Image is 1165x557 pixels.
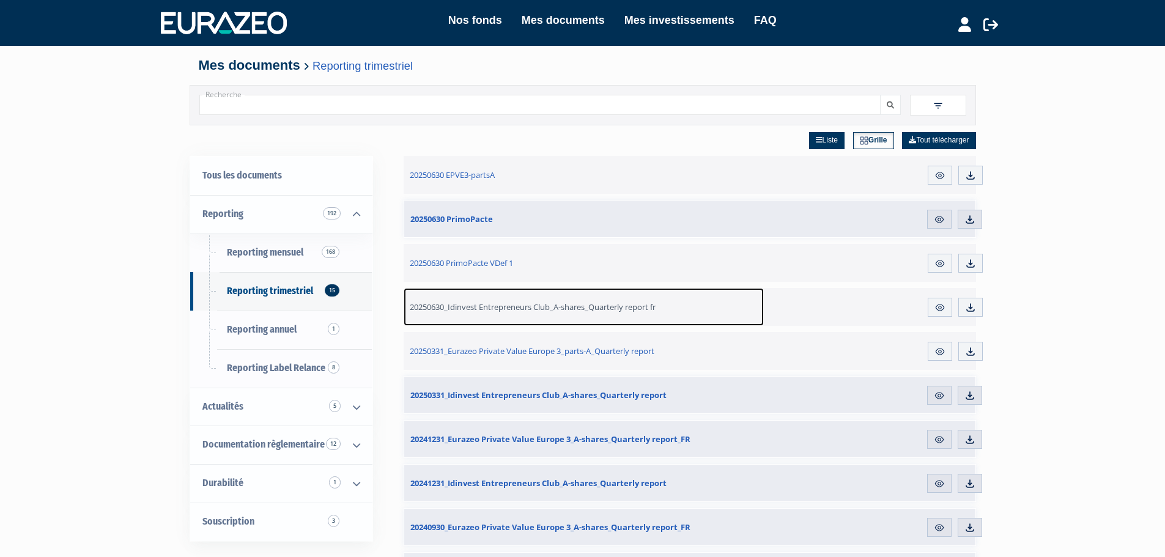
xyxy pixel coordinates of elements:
a: Souscription3 [190,503,372,541]
a: 20241231_Idinvest Entrepreneurs Club_A-shares_Quarterly report [404,465,764,501]
img: download.svg [965,258,976,269]
a: 20250630_Idinvest Entrepreneurs Club_A-shares_Quarterly report fr [404,288,764,326]
img: eye.svg [934,478,945,489]
a: Reporting annuel1 [190,311,372,349]
span: Reporting mensuel [227,246,303,258]
input: Recherche [199,95,881,115]
span: Actualités [202,400,243,412]
h4: Mes documents [199,58,967,73]
a: Documentation règlementaire 12 [190,426,372,464]
span: 192 [323,207,341,219]
a: Mes investissements [624,12,734,29]
span: Reporting trimestriel [227,285,313,297]
span: Reporting Label Relance [227,362,325,374]
span: 20250331_Eurazeo Private Value Europe 3_parts-A_Quarterly report [410,345,654,356]
img: download.svg [964,390,975,401]
span: 20250630 PrimoPacte [410,213,493,224]
span: 15 [325,284,339,297]
span: 20250630 PrimoPacte VDef 1 [410,257,513,268]
a: Reporting 192 [190,195,372,234]
img: eye.svg [934,346,945,357]
a: FAQ [754,12,777,29]
a: Durabilité 1 [190,464,372,503]
img: eye.svg [934,302,945,313]
a: Grille [853,132,894,149]
span: 20250630_Idinvest Entrepreneurs Club_A-shares_Quarterly report fr [410,301,656,312]
img: download.svg [964,478,975,489]
img: eye.svg [934,522,945,533]
a: Reporting trimestriel [313,59,413,72]
span: 3 [328,515,339,527]
span: 20241231_Idinvest Entrepreneurs Club_A-shares_Quarterly report [410,478,667,489]
img: download.svg [964,214,975,225]
span: 5 [329,400,341,412]
a: Reporting trimestriel15 [190,272,372,311]
a: Mes documents [522,12,605,29]
a: Reporting mensuel168 [190,234,372,272]
img: filter.svg [933,100,944,111]
a: Actualités 5 [190,388,372,426]
img: eye.svg [934,434,945,445]
span: 20250630 EPVE3-partsA [410,169,495,180]
span: Durabilité [202,477,243,489]
img: download.svg [965,170,976,181]
img: eye.svg [934,170,945,181]
span: 20241231_Eurazeo Private Value Europe 3_A-shares_Quarterly report_FR [410,433,690,444]
span: Reporting annuel [227,323,297,335]
img: eye.svg [934,390,945,401]
span: Documentation règlementaire [202,438,325,450]
a: 20250331_Idinvest Entrepreneurs Club_A-shares_Quarterly report [404,377,764,413]
img: grid.svg [860,136,868,145]
a: Tout télécharger [902,132,975,149]
a: 20250630 PrimoPacte [404,201,764,237]
img: eye.svg [934,258,945,269]
span: 20240930_Eurazeo Private Value Europe 3_A-shares_Quarterly report_FR [410,522,690,533]
img: eye.svg [934,214,945,225]
img: 1732889491-logotype_eurazeo_blanc_rvb.png [161,12,287,34]
a: 20250331_Eurazeo Private Value Europe 3_parts-A_Quarterly report [404,332,764,370]
img: download.svg [964,434,975,445]
a: 20250630 EPVE3-partsA [404,156,764,194]
a: Reporting Label Relance8 [190,349,372,388]
span: Souscription [202,515,254,527]
img: download.svg [964,522,975,533]
img: download.svg [965,346,976,357]
span: 8 [328,361,339,374]
span: 1 [329,476,341,489]
span: 168 [322,246,339,258]
span: Reporting [202,208,243,219]
a: 20240930_Eurazeo Private Value Europe 3_A-shares_Quarterly report_FR [404,509,764,545]
span: 12 [326,438,341,450]
a: Nos fonds [448,12,502,29]
img: download.svg [965,302,976,313]
a: 20250630 PrimoPacte VDef 1 [404,244,764,282]
a: Tous les documents [190,157,372,195]
span: 20250331_Idinvest Entrepreneurs Club_A-shares_Quarterly report [410,389,667,400]
span: 1 [328,323,339,335]
a: Liste [809,132,845,149]
a: 20241231_Eurazeo Private Value Europe 3_A-shares_Quarterly report_FR [404,421,764,457]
